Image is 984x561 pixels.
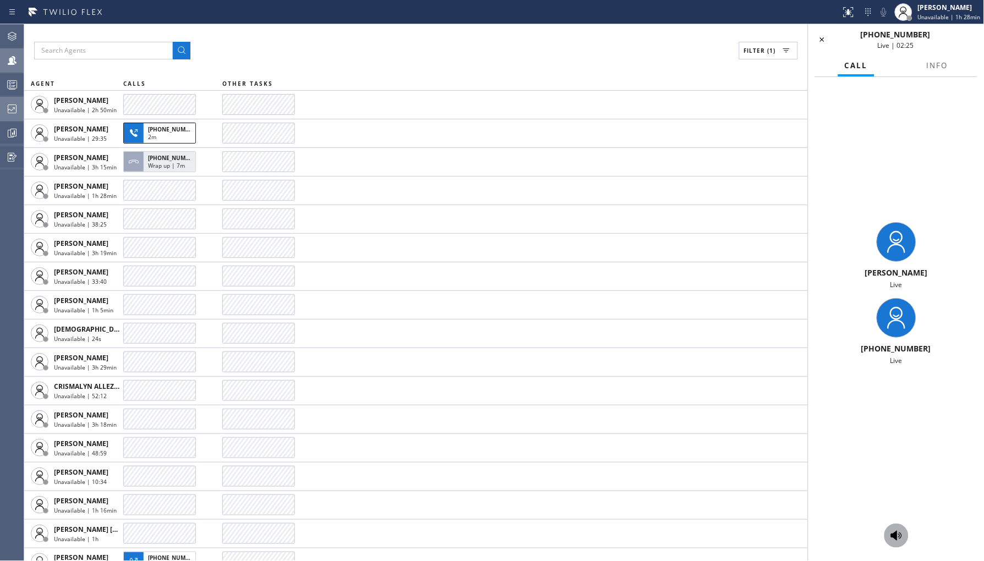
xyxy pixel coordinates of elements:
[54,210,108,219] span: [PERSON_NAME]
[845,61,868,70] span: Call
[739,42,798,59] button: Filter (1)
[876,4,892,20] button: Mute
[920,55,955,76] button: Info
[54,410,108,420] span: [PERSON_NAME]
[54,392,107,400] span: Unavailable | 52:12
[54,106,117,114] span: Unavailable | 2h 50min
[54,525,165,534] span: [PERSON_NAME] [PERSON_NAME]
[54,364,117,371] span: Unavailable | 3h 29min
[148,125,198,133] span: [PHONE_NUMBER]
[918,3,981,12] div: [PERSON_NAME]
[54,382,122,391] span: CRISMALYN ALLEZER
[813,267,980,278] div: [PERSON_NAME]
[878,41,914,50] span: Live | 02:25
[861,29,931,40] span: [PHONE_NUMBER]
[54,163,117,171] span: Unavailable | 3h 15min
[54,507,117,514] span: Unavailable | 1h 16min
[54,478,107,486] span: Unavailable | 10:34
[31,80,55,87] span: AGENT
[123,148,199,175] button: [PHONE_NUMBER]Wrap up | 7m
[54,439,108,448] span: [PERSON_NAME]
[123,119,199,147] button: [PHONE_NUMBER]2m
[54,182,108,191] span: [PERSON_NAME]
[54,96,108,105] span: [PERSON_NAME]
[890,356,903,365] span: Live
[861,343,931,354] span: [PHONE_NUMBER]
[54,421,117,428] span: Unavailable | 3h 18min
[54,335,101,343] span: Unavailable | 24s
[54,192,117,200] span: Unavailable | 1h 28min
[54,468,108,477] span: [PERSON_NAME]
[54,249,117,257] span: Unavailable | 3h 19min
[54,353,108,362] span: [PERSON_NAME]
[148,162,185,169] span: Wrap up | 7m
[54,153,108,162] span: [PERSON_NAME]
[54,124,108,134] span: [PERSON_NAME]
[744,47,776,54] span: Filter (1)
[54,296,108,305] span: [PERSON_NAME]
[54,324,183,334] span: [DEMOGRAPHIC_DATA][PERSON_NAME]
[54,449,107,457] span: Unavailable | 48:59
[54,278,107,285] span: Unavailable | 33:40
[54,239,108,248] span: [PERSON_NAME]
[927,61,948,70] span: Info
[54,535,99,543] span: Unavailable | 1h
[54,221,107,228] span: Unavailable | 38:25
[884,524,909,548] button: Monitor Call
[123,80,146,87] span: CALLS
[54,135,107,142] span: Unavailable | 29:35
[34,42,173,59] input: Search Agents
[838,55,874,76] button: Call
[890,280,903,289] span: Live
[148,154,198,162] span: [PHONE_NUMBER]
[222,80,273,87] span: OTHER TASKS
[54,267,108,277] span: [PERSON_NAME]
[918,13,981,21] span: Unavailable | 1h 28min
[148,133,156,141] span: 2m
[54,496,108,505] span: [PERSON_NAME]
[54,306,113,314] span: Unavailable | 1h 5min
